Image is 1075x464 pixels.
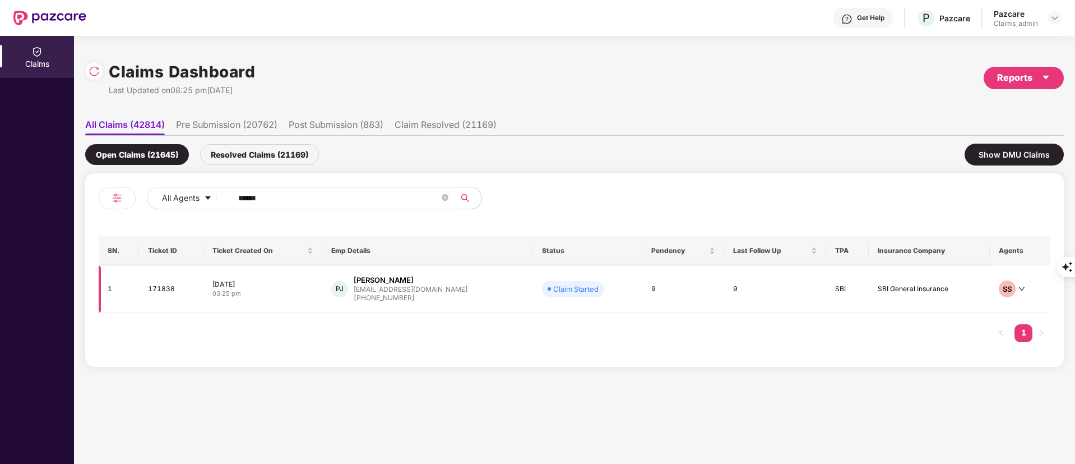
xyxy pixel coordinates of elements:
img: svg+xml;base64,PHN2ZyBpZD0iQ2xhaW0iIHhtbG5zPSJodHRwOi8vd3d3LnczLm9yZy8yMDAwL3N2ZyIgd2lkdGg9IjIwIi... [31,46,43,57]
img: svg+xml;base64,PHN2ZyBpZD0iRHJvcGRvd24tMzJ4MzIiIHhtbG5zPSJodHRwOi8vd3d3LnczLm9yZy8yMDAwL3N2ZyIgd2... [1050,13,1059,22]
th: Agents [990,236,1050,266]
div: Pazcare [994,8,1038,19]
span: P [923,11,930,25]
th: Last Follow Up [724,236,826,266]
img: New Pazcare Logo [13,11,86,25]
span: close-circle [442,193,448,204]
img: svg+xml;base64,PHN2ZyBpZD0iSGVscC0zMngzMiIgeG1sbnM9Imh0dHA6Ly93d3cudzMub3JnLzIwMDAvc3ZnIiB3aWR0aD... [841,13,852,25]
th: Pendency [642,236,724,266]
th: Ticket Created On [203,236,322,266]
div: Claims_admin [994,19,1038,28]
span: Ticket Created On [212,246,305,255]
span: Pendency [651,246,707,255]
span: close-circle [442,194,448,201]
div: Pazcare [939,13,970,24]
div: Get Help [857,13,884,22]
span: Last Follow Up [733,246,809,255]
